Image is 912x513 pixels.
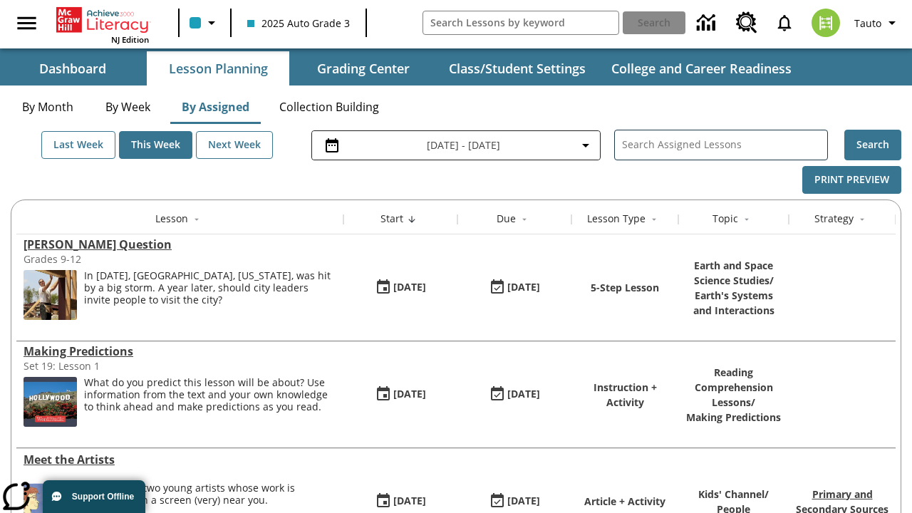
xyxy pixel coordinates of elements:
button: College and Career Readiness [600,51,803,85]
button: Sort [403,211,420,228]
button: Print Preview [802,166,901,194]
p: Instruction + Activity [579,380,671,410]
div: Grades 9-12 [24,252,237,266]
div: Home [56,4,149,45]
input: search field [423,11,619,34]
div: What do you predict this lesson will be about? Use information from the text and your own knowled... [84,377,336,427]
button: Next Week [196,131,273,159]
div: Making Predictions [24,343,336,359]
a: Resource Center, Will open in new tab [727,4,766,42]
div: Meet the Artists [24,452,336,467]
button: Class/Student Settings [437,51,597,85]
span: [DATE] - [DATE] [427,138,500,152]
div: [DATE] [393,385,426,403]
button: Grading Center [292,51,435,85]
p: Making Predictions [685,410,782,425]
button: Search [844,130,901,160]
div: Joplin's Question [24,237,336,252]
a: Joplin's Question, Lessons [24,237,336,252]
p: Reading Comprehension Lessons / [685,365,782,410]
button: Select the date range menu item [318,137,594,154]
button: Dashboard [1,51,144,85]
div: [DATE] [507,279,540,296]
a: Notifications [766,4,803,41]
button: Sort [516,211,533,228]
div: Get to know two young artists whose work is appearing on a screen (very) near you. [84,482,336,507]
button: Profile/Settings [849,10,906,36]
span: Support Offline [72,492,134,502]
button: Last Week [41,131,115,159]
button: By Week [92,90,163,124]
button: Open side menu [6,2,48,44]
div: In May 2011, Joplin, Missouri, was hit by a big storm. A year later, should city leaders invite p... [84,270,336,320]
button: Collection Building [268,90,390,124]
button: Support Offline [43,480,145,513]
div: Start [380,212,403,226]
div: Set 19: Lesson 1 [24,359,237,373]
button: 08/27/25: First time the lesson was available [370,381,431,408]
div: [DATE] [393,279,426,296]
a: Home [56,6,149,34]
a: Making Predictions, Lessons [24,343,336,359]
button: 08/27/25: Last day the lesson can be accessed [484,381,545,408]
span: NJ Edition [111,34,149,45]
button: Sort [854,211,871,228]
div: In [DATE], [GEOGRAPHIC_DATA], [US_STATE], was hit by a big storm. A year later, should city leade... [84,270,336,306]
button: This Week [119,131,192,159]
div: [DATE] [507,492,540,510]
button: 08/27/25: Last day the lesson can be accessed [484,274,545,301]
div: What do you predict this lesson will be about? Use information from the text and your own knowled... [84,377,336,413]
a: Data Center [688,4,727,43]
div: Topic [712,212,738,226]
div: Strategy [814,212,854,226]
button: By Month [11,90,85,124]
button: Sort [188,211,205,228]
span: Tauto [854,16,881,31]
p: Earth and Space Science Studies / [685,258,782,288]
button: Sort [646,211,663,228]
p: 5-Step Lesson [591,280,659,295]
div: Lesson Type [587,212,646,226]
p: Earth's Systems and Interactions [685,288,782,318]
button: Class color is light blue. Change class color [184,10,226,36]
button: Sort [738,211,755,228]
button: Lesson Planning [147,51,289,85]
button: 08/27/25: First time the lesson was available [370,274,431,301]
span: 2025 Auto Grade 3 [247,16,350,31]
div: Lesson [155,212,188,226]
svg: Collapse Date Range Filter [577,137,594,154]
img: The white letters of the HOLLYWOOD sign on a hill with red flowers in the foreground. [24,377,77,427]
img: avatar image [812,9,840,37]
div: Due [497,212,516,226]
a: Meet the Artists, Lessons [24,452,336,467]
button: By Assigned [170,90,261,124]
div: [DATE] [393,492,426,510]
div: [DATE] [507,385,540,403]
p: Kids' Channel / [698,487,769,502]
button: Select a new avatar [803,4,849,41]
img: image [24,270,77,320]
input: Search Assigned Lessons [622,135,827,155]
p: Article + Activity [584,494,665,509]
